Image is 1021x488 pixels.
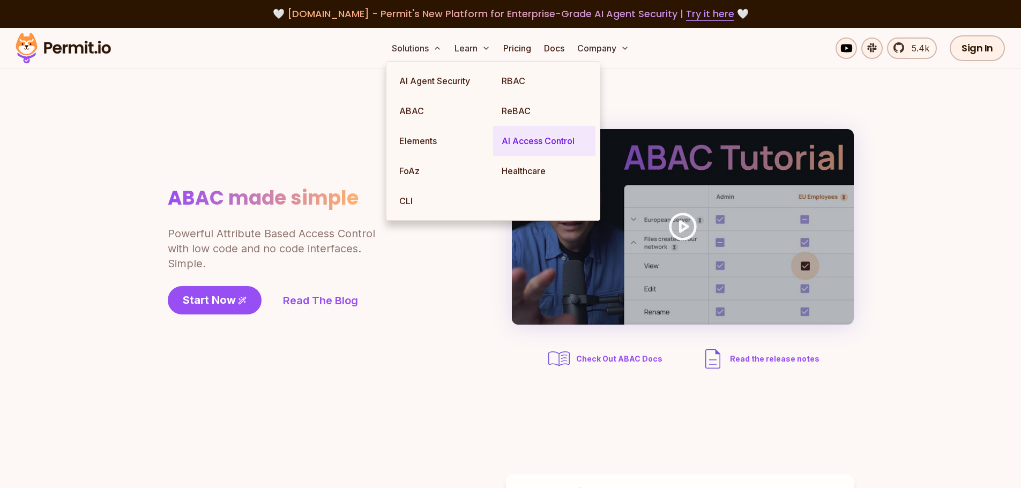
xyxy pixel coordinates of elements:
div: 🤍 🤍 [26,6,995,21]
a: Healthcare [493,156,595,186]
a: 5.4k [887,37,937,59]
a: Sign In [950,35,1005,61]
a: Try it here [686,7,734,21]
a: CLI [391,186,493,216]
img: abac docs [546,346,572,372]
span: Start Now [183,292,236,307]
span: 5.4k [905,42,929,55]
span: Check Out ABAC Docs [576,354,662,364]
a: FoAz [391,156,493,186]
p: Powerful Attribute Based Access Control with low code and no code interfaces. Simple. [168,226,377,271]
button: Company [573,37,634,59]
a: Pricing [499,37,535,59]
a: Start Now [168,286,262,314]
a: ReBAC [493,96,595,126]
span: [DOMAIN_NAME] - Permit's New Platform for Enterprise-Grade AI Agent Security | [287,7,734,20]
a: Check Out ABAC Docs [546,346,666,372]
a: Docs [540,37,569,59]
a: AI Agent Security [391,66,493,96]
a: AI Access Control [493,126,595,156]
img: description [700,346,726,372]
button: Learn [450,37,495,59]
a: Read The Blog [283,293,358,308]
a: ABAC [391,96,493,126]
h1: ABAC made simple [168,186,359,211]
a: Elements [391,126,493,156]
button: Solutions [387,37,446,59]
img: Permit logo [11,30,116,66]
a: Read the release notes [700,346,819,372]
span: Read the release notes [730,354,819,364]
a: RBAC [493,66,595,96]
